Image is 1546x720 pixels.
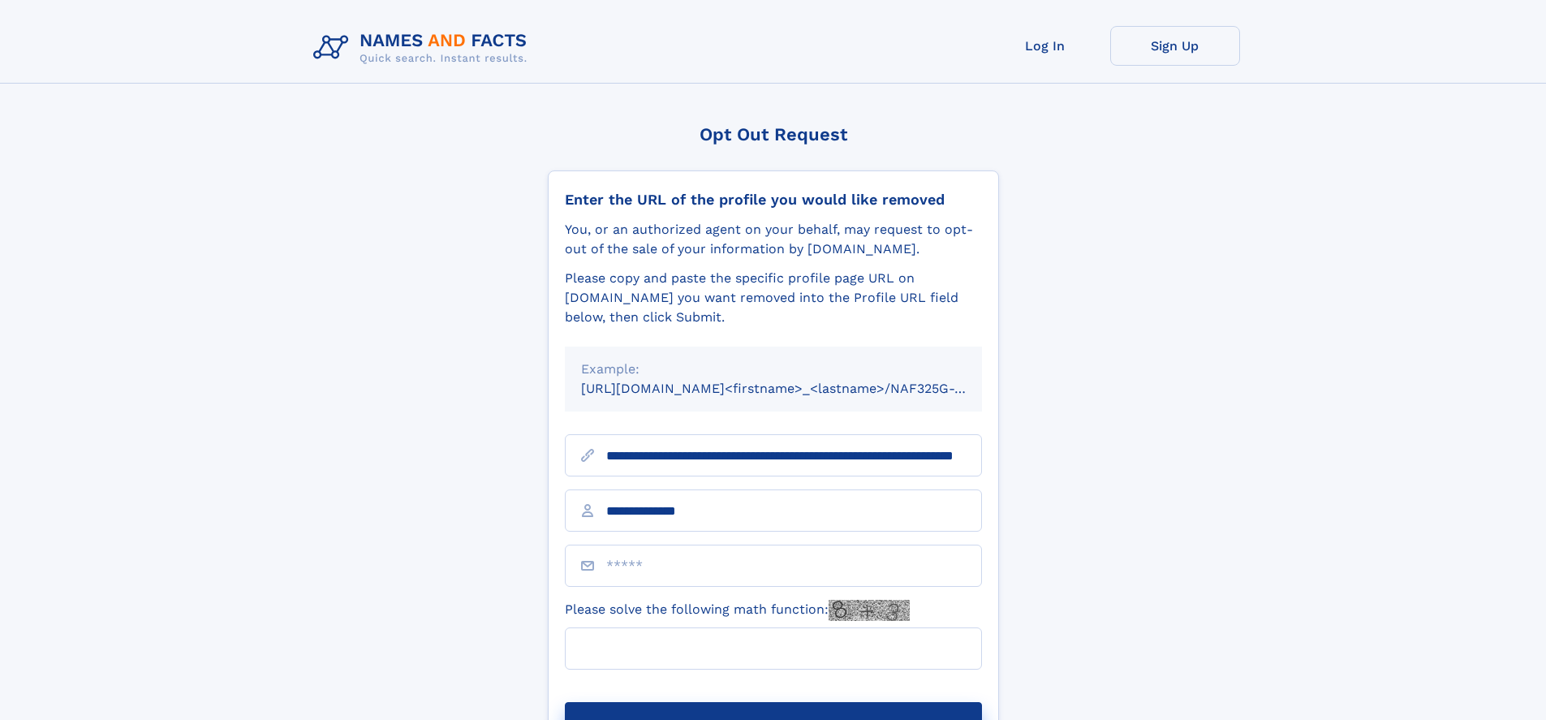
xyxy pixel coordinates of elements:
a: Log In [980,26,1110,66]
div: Example: [581,360,966,379]
a: Sign Up [1110,26,1240,66]
img: Logo Names and Facts [307,26,540,70]
div: You, or an authorized agent on your behalf, may request to opt-out of the sale of your informatio... [565,220,982,259]
div: Opt Out Request [548,124,999,144]
div: Enter the URL of the profile you would like removed [565,191,982,209]
small: [URL][DOMAIN_NAME]<firstname>_<lastname>/NAF325G-xxxxxxxx [581,381,1013,396]
div: Please copy and paste the specific profile page URL on [DOMAIN_NAME] you want removed into the Pr... [565,269,982,327]
label: Please solve the following math function: [565,600,910,621]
